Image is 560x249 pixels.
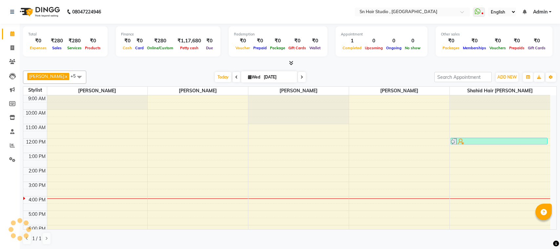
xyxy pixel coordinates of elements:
div: ₹0 [252,37,268,45]
span: Prepaid [252,46,268,50]
div: 3:00 PM [27,182,47,189]
span: Completed [341,46,363,50]
div: 10:00 AM [24,110,47,117]
div: 6:00 PM [27,225,47,232]
div: ₹0 [28,37,48,45]
div: Appointment [341,32,422,37]
span: shahid hair [PERSON_NAME] [450,87,550,95]
span: No show [403,46,422,50]
span: Prepaids [508,46,526,50]
span: Services [66,46,83,50]
div: ₹280 [48,37,66,45]
div: ₹0 [204,37,215,45]
span: Ongoing [384,46,403,50]
span: Petty cash [178,46,200,50]
div: ₹0 [268,37,287,45]
button: ADD NEW [496,73,518,82]
div: Other sales [441,32,547,37]
span: +5 [71,73,81,79]
div: ₹280 [66,37,83,45]
div: ₹0 [134,37,145,45]
b: 08047224946 [72,3,101,21]
div: ₹0 [488,37,508,45]
div: ₹0 [526,37,547,45]
div: ₹0 [461,37,488,45]
span: ADD NEW [497,75,517,79]
div: ₹1,17,680 [175,37,204,45]
span: [PERSON_NAME] [47,87,148,95]
div: 1:00 PM [27,153,47,160]
div: ₹280 [145,37,175,45]
span: [PERSON_NAME] [29,74,64,79]
div: 9:00 AM [27,95,47,102]
span: [PERSON_NAME] [349,87,449,95]
input: Search Appointment [434,72,492,82]
input: 2025-09-03 [262,72,295,82]
span: Wallet [308,46,322,50]
span: Expenses [28,46,48,50]
div: ₹0 [308,37,322,45]
span: Gift Cards [287,46,308,50]
span: Wed [246,75,262,79]
span: Online/Custom [145,46,175,50]
span: Gift Cards [526,46,547,50]
div: 1 [341,37,363,45]
div: ₹0 [441,37,461,45]
div: 11:00 AM [24,124,47,131]
span: Cash [121,46,134,50]
div: ₹0 [234,37,252,45]
span: Voucher [234,46,252,50]
span: Memberships [461,46,488,50]
div: 0 [384,37,403,45]
div: ₹0 [121,37,134,45]
div: 2:00 PM [27,168,47,174]
div: Redemption [234,32,322,37]
div: ₹0 [83,37,102,45]
img: logo [17,3,62,21]
div: ₹0 [287,37,308,45]
span: 1 / 1 [32,235,41,242]
span: Due [204,46,215,50]
div: 0 [403,37,422,45]
span: Today [215,72,231,82]
span: Upcoming [363,46,384,50]
span: Admin [533,9,548,15]
div: 0 [363,37,384,45]
span: Card [134,46,145,50]
span: Packages [441,46,461,50]
div: Finance [121,32,215,37]
span: Sales [51,46,63,50]
div: 12:00 PM [25,139,47,146]
div: Total [28,32,102,37]
div: 5:00 PM [27,211,47,218]
span: Products [83,46,102,50]
div: 4:00 PM [27,196,47,203]
div: [PERSON_NAME], TK01, 11:55 AM-12:25 PM, Hair Wash Women -Hair Upto Back [451,138,548,144]
a: x [64,74,67,79]
span: Package [268,46,287,50]
span: [PERSON_NAME] [248,87,349,95]
div: ₹0 [508,37,526,45]
span: Vouchers [488,46,508,50]
span: [PERSON_NAME] [148,87,248,95]
div: Stylist [23,87,47,94]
